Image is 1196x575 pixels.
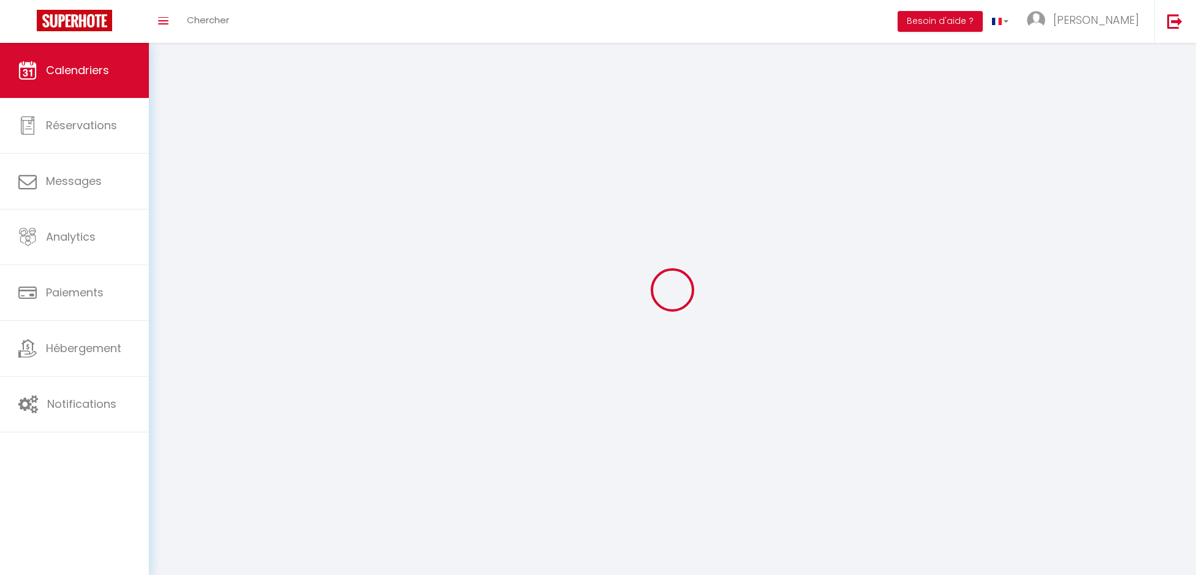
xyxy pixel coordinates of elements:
[37,10,112,31] img: Super Booking
[898,11,983,32] button: Besoin d'aide ?
[46,285,104,300] span: Paiements
[1167,13,1183,29] img: logout
[46,62,109,78] span: Calendriers
[46,173,102,189] span: Messages
[1053,12,1139,28] span: [PERSON_NAME]
[46,118,117,133] span: Réservations
[47,396,116,412] span: Notifications
[46,340,121,356] span: Hébergement
[1027,11,1045,29] img: ...
[187,13,229,26] span: Chercher
[46,229,96,244] span: Analytics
